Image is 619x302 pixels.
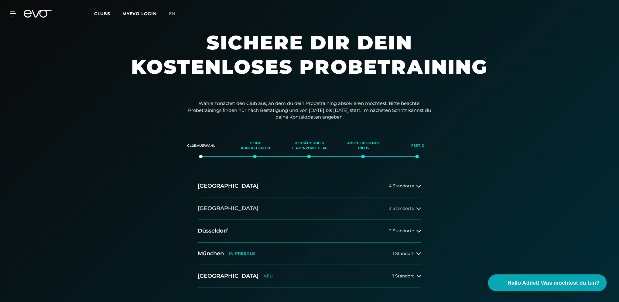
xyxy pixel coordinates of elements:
[398,138,437,154] div: Fertig
[290,138,329,154] div: Bestätigung & Terminvorschlag
[198,175,421,197] button: [GEOGRAPHIC_DATA]4 Standorte
[198,265,421,287] button: [GEOGRAPHIC_DATA]NEU1 Standort
[389,184,414,188] span: 4 Standorte
[508,279,600,287] span: Hallo Athlet! Was möchtest du tun?
[127,30,492,91] h1: Sichere dir dein kostenloses Probetraining
[392,251,414,256] span: 1 Standort
[169,11,176,16] span: en
[344,138,383,154] div: Abschließende Infos
[263,273,273,279] p: NEU
[198,182,258,190] h2: [GEOGRAPHIC_DATA]
[389,229,414,233] span: 2 Standorte
[122,11,157,16] a: MYEVO LOGIN
[236,138,275,154] div: Deine Kontaktdaten
[229,251,255,256] p: IN PRESALE
[198,250,224,257] h2: München
[198,205,258,212] h2: [GEOGRAPHIC_DATA]
[389,206,414,211] span: 3 Standorte
[392,274,414,278] span: 1 Standort
[94,11,110,16] span: Clubs
[198,197,421,220] button: [GEOGRAPHIC_DATA]3 Standorte
[94,11,122,16] a: Clubs
[198,272,258,280] h2: [GEOGRAPHIC_DATA]
[198,220,421,242] button: Düsseldorf2 Standorte
[198,243,421,265] button: MünchenIN PRESALE1 Standort
[182,138,221,154] div: Clubauswahl
[488,274,607,291] button: Hallo Athlet! Was möchtest du tun?
[198,227,228,235] h2: Düsseldorf
[169,10,183,17] a: en
[188,100,431,121] p: Wähle zunächst den Club aus, an dem du dein Probetraining absolvieren möchtest. Bitte beachte: Pr...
